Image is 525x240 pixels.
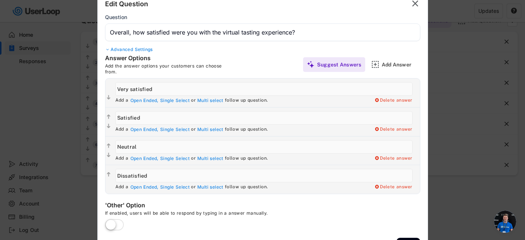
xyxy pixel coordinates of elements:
[191,127,196,132] div: or
[130,156,159,161] div: Open Ended,
[191,156,196,161] div: or
[105,54,215,63] div: Answer Options
[107,143,111,149] text: 
[197,98,223,103] div: Multi select
[130,184,159,190] div: Open Ended,
[160,184,190,190] div: Single Select
[105,171,112,178] button: 
[105,152,112,159] button: 
[307,61,314,68] img: MagicMajor%20%28Purple%29.svg
[107,123,111,129] text: 
[191,98,196,103] div: or
[160,98,190,103] div: Single Select
[374,127,413,132] div: Delete answer
[225,184,268,190] div: follow up question.
[374,156,413,161] div: Delete answer
[160,156,190,161] div: Single Select
[105,113,112,121] button: 
[105,47,420,52] div: Advanced Settings
[130,127,159,132] div: Open Ended,
[105,23,420,41] input: Type your question here...
[374,184,413,190] div: Delete answer
[382,61,418,68] div: Add Answer
[105,210,326,219] div: If enabled, users will be able to respond by typing in a answer manually.
[107,172,111,178] text: 
[107,114,111,120] text: 
[494,211,516,233] div: Open chat
[115,184,129,190] div: Add a
[197,127,223,132] div: Multi select
[225,156,268,161] div: follow up question.
[115,169,413,182] input: Dissatisfied
[197,156,223,161] div: Multi select
[374,98,413,103] div: Delete answer
[371,61,379,68] img: AddMajor.svg
[130,98,159,103] div: Open Ended,
[105,201,252,210] div: 'Other' Option
[115,98,129,103] div: Add a
[115,111,413,125] input: Satisfied
[115,140,413,154] input: Neutral
[225,127,268,132] div: follow up question.
[115,156,129,161] div: Add a
[105,123,112,130] button: 
[107,152,111,158] text: 
[197,184,223,190] div: Multi select
[191,184,196,190] div: or
[105,14,127,21] div: Question
[160,127,190,132] div: Single Select
[115,82,413,96] input: Very satisfied
[105,63,234,74] div: Add the answer options your customers can choose from.
[317,61,362,68] div: Suggest Answers
[107,94,111,101] text: 
[115,127,129,132] div: Add a
[105,142,112,150] button: 
[105,94,112,101] button: 
[225,98,268,103] div: follow up question.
